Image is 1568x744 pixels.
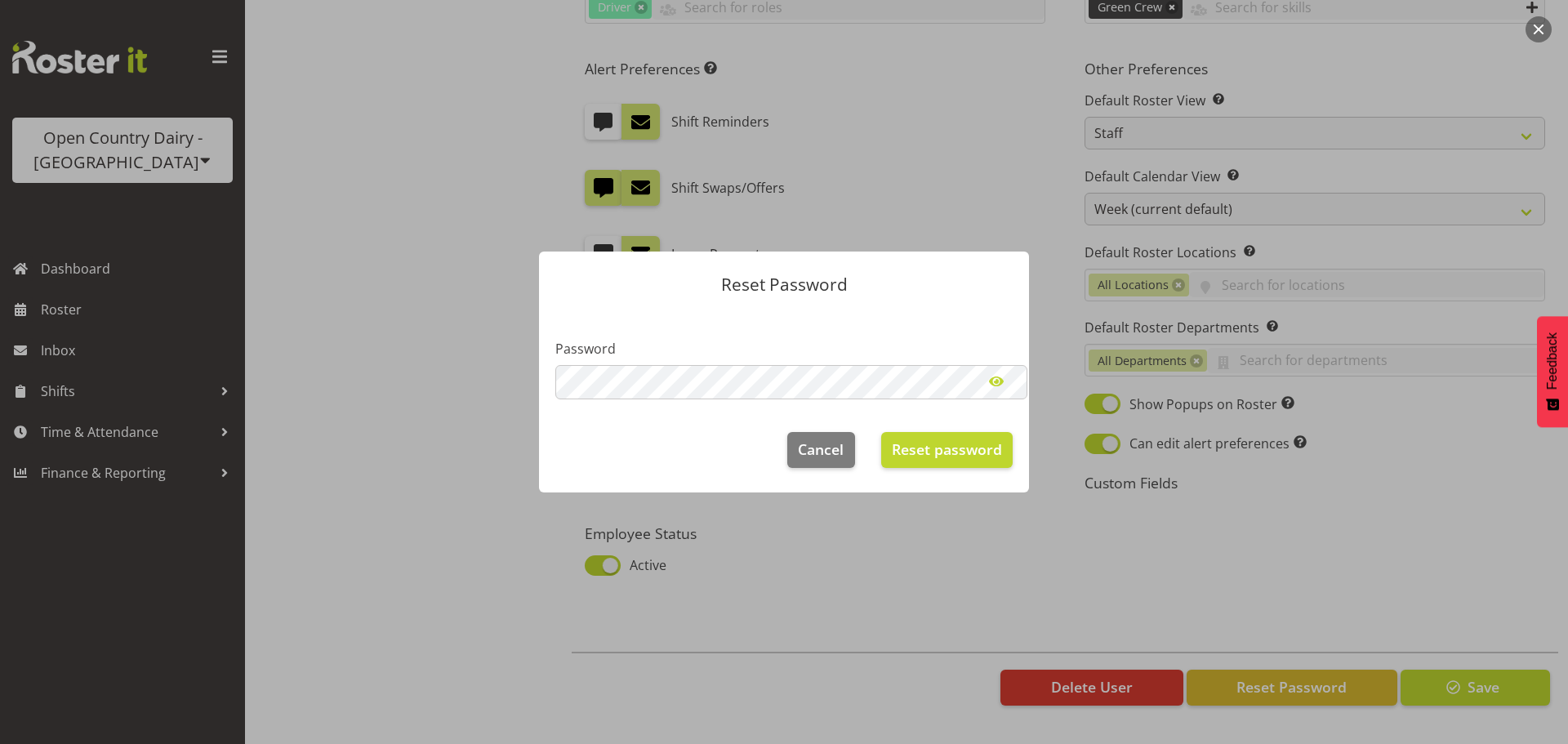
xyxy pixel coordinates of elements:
span: Reset password [892,439,1002,460]
span: Cancel [798,439,844,460]
button: Feedback - Show survey [1537,316,1568,427]
button: Reset password [881,432,1013,468]
label: Password [555,339,1013,359]
button: Cancel [787,432,854,468]
p: Reset Password [555,276,1013,293]
span: Feedback [1545,332,1560,390]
